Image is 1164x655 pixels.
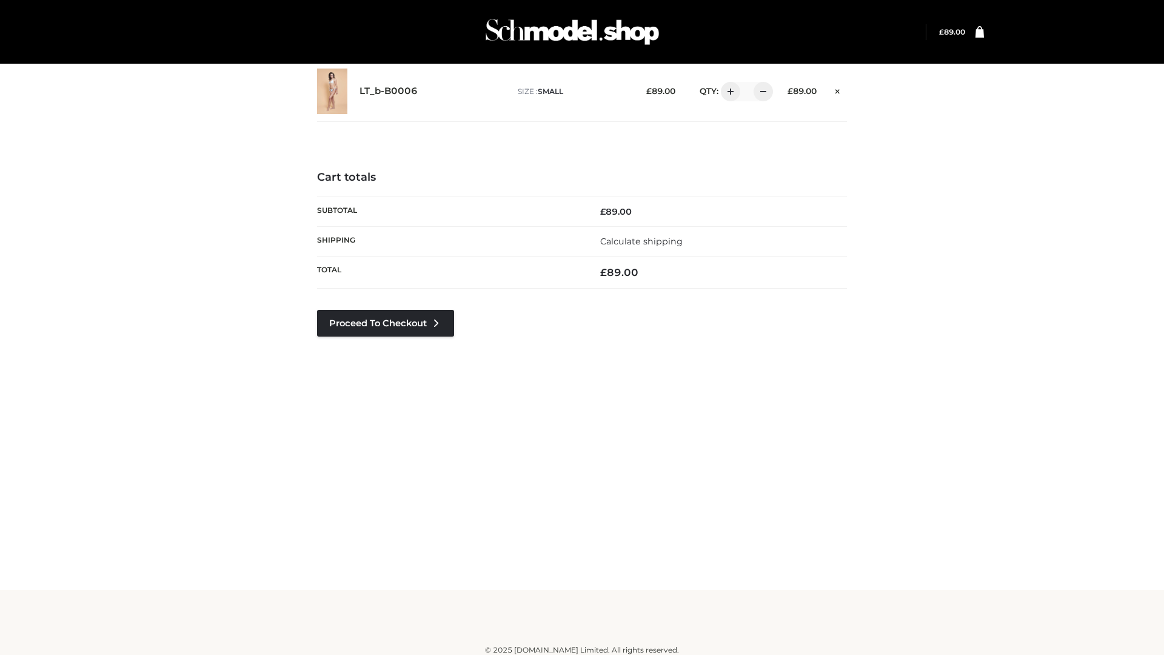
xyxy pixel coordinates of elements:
th: Subtotal [317,196,582,226]
span: £ [646,86,652,96]
a: Proceed to Checkout [317,310,454,337]
th: Shipping [317,226,582,256]
a: Remove this item [829,82,847,98]
span: £ [788,86,793,96]
div: QTY: [687,82,769,101]
bdi: 89.00 [646,86,675,96]
bdi: 89.00 [788,86,817,96]
img: Schmodel Admin 964 [481,8,663,56]
a: LT_b-B0006 [360,86,418,97]
a: Calculate shipping [600,236,683,247]
span: £ [939,27,944,36]
p: size : [518,86,627,97]
bdi: 89.00 [600,266,638,278]
span: £ [600,206,606,217]
th: Total [317,257,582,289]
a: £89.00 [939,27,965,36]
span: SMALL [538,87,563,96]
bdi: 89.00 [939,27,965,36]
span: £ [600,266,607,278]
h4: Cart totals [317,171,847,184]
bdi: 89.00 [600,206,632,217]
